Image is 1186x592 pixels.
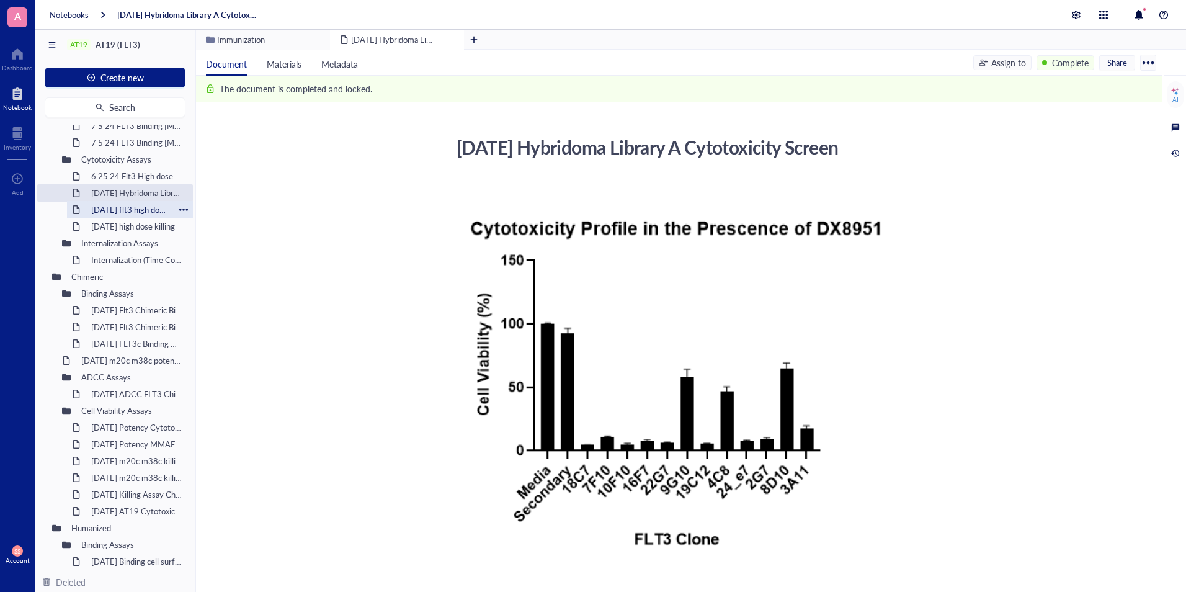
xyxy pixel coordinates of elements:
div: Cell Viability Assays [76,402,188,419]
div: Inventory [4,143,31,151]
div: The document is completed and locked. [220,82,372,96]
div: [DATE] ADCC FLT3 Chimerics [86,385,188,403]
span: Metadata [321,58,358,70]
div: [DATE] Flt3 Chimeric Binding MM6 [86,302,188,319]
div: [DATE] FLT3c Binding CynoFLT3 ELISA [86,335,188,352]
div: Add [12,189,24,196]
span: Materials [267,58,301,70]
span: AT19 (FLT3) [96,38,140,50]
div: [DATE] Flt3 Chimeric Binding on hFLT3 transfected [MEDICAL_DATA] Cells [86,318,188,336]
span: A [14,8,21,24]
span: SS [14,547,20,555]
a: Dashboard [2,44,33,71]
a: Notebooks [50,9,89,20]
div: ADCC Assays [76,369,188,386]
div: [DATE] m20c m38c potency assay MMAE [76,352,188,369]
div: [DATE] m20c m38c killing potency assay [86,469,188,487]
div: [DATE] Potency Cytotoxicity m84 m38 DX8951 [86,419,188,436]
div: 7 5 24 FLT3 Binding [MEDICAL_DATA] Plt1 RH [86,134,188,151]
div: Account [6,557,30,564]
span: Document [206,58,247,70]
span: Share [1107,57,1127,68]
div: Binding Assays [76,285,188,302]
span: Create new [100,73,144,83]
div: Assign to [991,56,1026,70]
div: 7 5 24 FLT3 Binding [MEDICAL_DATA] Plt2 + 3 RH [86,117,188,135]
div: Chimeric [66,268,188,285]
button: Create new [45,68,185,87]
a: Inventory [4,123,31,151]
span: Search [109,102,135,112]
div: [DATE] Hybridoma Library A Cytotoxicity Screen [86,184,188,202]
div: [DATE] Killing Assay Chimerics [86,486,188,503]
div: [DATE] high dose killing [86,218,188,235]
div: [DATE] Potency MMAE b1c b32c [86,436,188,453]
div: Dashboard [2,64,33,71]
div: AT19 [70,40,87,49]
button: Search [45,97,185,117]
div: Notebook [3,104,32,111]
button: Share [1099,55,1135,70]
div: Cytotoxicity Assays [76,151,188,168]
div: [DATE] AT19 Cytotoxicity of phage derived clone 3A3 and be cell clones b1 and b32 [86,503,188,520]
div: AI [1172,96,1179,103]
div: Binding Assays [76,536,188,554]
div: Internalization Assays [76,235,188,252]
a: [DATE] Hybridoma Library A Cytotoxicity Screen [117,9,257,20]
div: [DATE] Binding cell surface -AT-19 [86,553,188,570]
img: genemod-experiment-image [456,204,898,563]
div: Deleted [56,575,86,589]
div: [DATE] Binding assay of a-AT-19 [86,570,188,587]
div: Complete [1052,56,1089,70]
div: [DATE] Hybridoma Library A Cytotoxicity Screen [451,132,893,163]
a: Notebook [3,84,32,111]
div: [DATE] m20c m38c killing potency assay [86,452,188,470]
div: Humanized [66,519,188,537]
div: 6 25 24 Flt3 High dose killing Assay [86,168,188,185]
div: Internalization (Time Course) [86,251,188,269]
div: [DATE] flt3 high dose killing assay [86,201,174,218]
